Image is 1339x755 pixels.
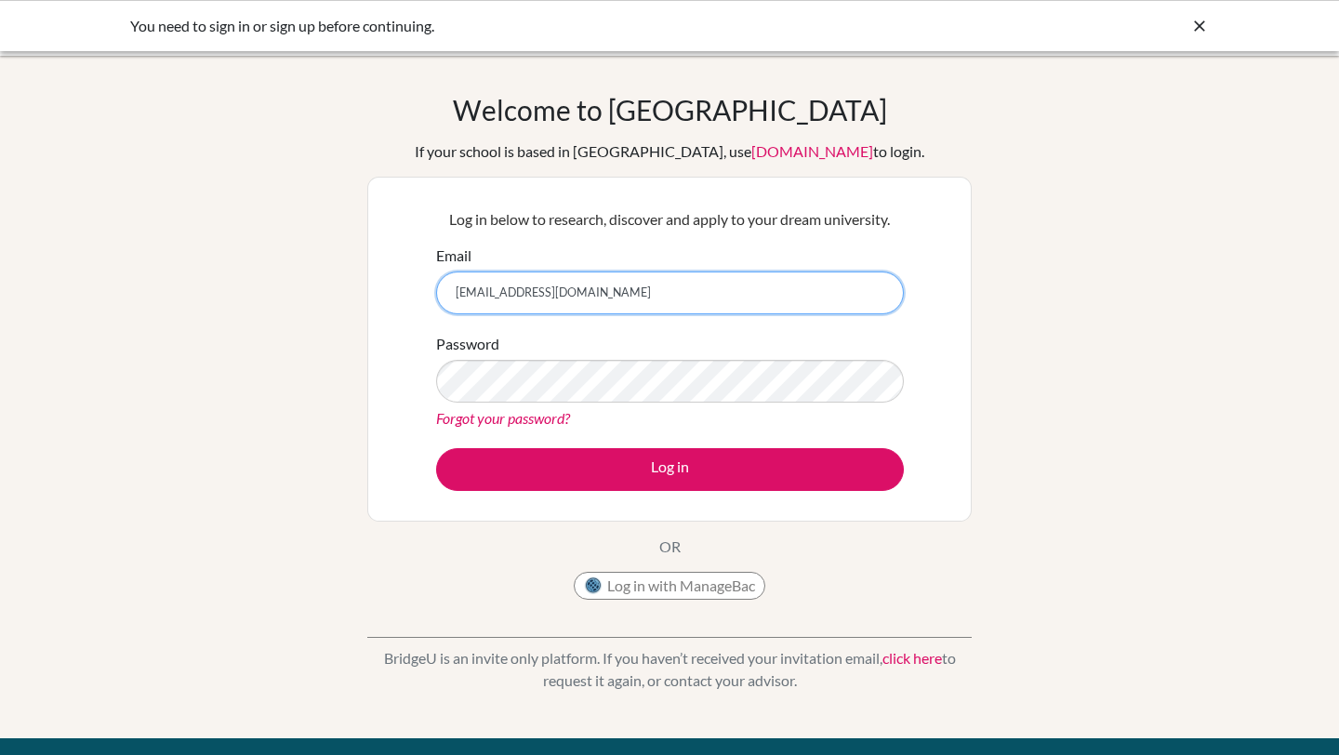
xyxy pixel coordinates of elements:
[436,333,499,355] label: Password
[659,536,681,558] p: OR
[436,208,904,231] p: Log in below to research, discover and apply to your dream university.
[574,572,765,600] button: Log in with ManageBac
[436,245,471,267] label: Email
[882,649,942,667] a: click here
[436,448,904,491] button: Log in
[367,647,972,692] p: BridgeU is an invite only platform. If you haven’t received your invitation email, to request it ...
[436,409,570,427] a: Forgot your password?
[130,15,930,37] div: You need to sign in or sign up before continuing.
[415,140,924,163] div: If your school is based in [GEOGRAPHIC_DATA], use to login.
[751,142,873,160] a: [DOMAIN_NAME]
[453,93,887,126] h1: Welcome to [GEOGRAPHIC_DATA]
